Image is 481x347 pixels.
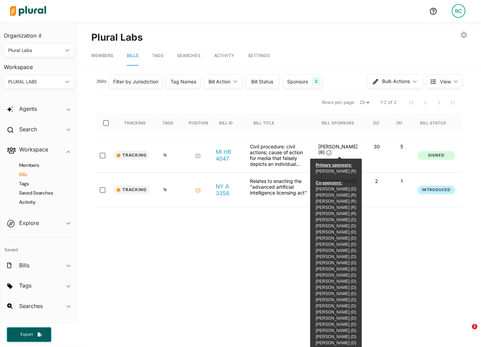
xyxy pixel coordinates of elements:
span: Settings [248,53,270,58]
a: Searches [177,46,200,66]
a: [PERSON_NAME] (D) [316,217,356,222]
a: [PERSON_NAME] (D) [316,291,356,296]
div: Sponsors [287,78,308,85]
a: [PERSON_NAME] (R) [316,193,356,198]
a: Activity [11,199,70,205]
div: (R) [396,113,409,132]
h2: Explore [19,219,39,227]
div: RC [452,4,465,18]
div: Bill Sponsors [322,113,354,132]
span: 1 [472,324,477,329]
h2: Search [19,125,37,133]
a: Settings [248,46,270,66]
h4: Saved [0,238,77,255]
span: Searches [177,53,200,58]
button: Bulk Actions [367,75,423,88]
h2: Agents [19,105,37,112]
a: [PERSON_NAME] (D) [316,267,356,271]
a: [PERSON_NAME] (D) [316,261,356,265]
span: Export [16,332,38,337]
h2: Searches [19,302,43,310]
a: [PERSON_NAME] (D) [316,279,356,284]
a: [PERSON_NAME] (D) [316,224,356,228]
a: [PERSON_NAME] (D) [316,187,356,191]
div: (D) [373,120,379,125]
div: Tag Names [171,78,196,85]
p: 2 [367,178,386,184]
div: (R) [396,120,402,125]
a: [PERSON_NAME] (D) [316,254,356,259]
span: Bills [127,53,138,58]
span: Activity [214,53,234,58]
div: Bill ID [219,120,233,125]
button: Signed [417,151,455,160]
p: 5 [392,144,411,149]
span: Rows per page: [322,99,356,106]
h1: Plural Labs [91,30,143,44]
div: Position [189,113,208,132]
a: [PERSON_NAME] (R) [316,211,356,216]
a: Bills [11,171,70,178]
input: select-row-state-ny-2025_2026-a3356 [100,187,105,193]
div: Bill Title [253,113,280,132]
h3: Organization [4,26,74,41]
a: [PERSON_NAME] (D) [316,341,356,345]
div: Tags [162,120,173,125]
a: [PERSON_NAME] (D) [316,285,356,290]
p: 1 [392,178,411,184]
h2: Tags [19,282,31,289]
button: Next Page [432,96,446,109]
span: 1-2 of 2 [380,99,397,106]
div: Bill Status [420,120,446,125]
div: Bill Status [250,78,275,85]
div: Tracking [124,120,146,125]
a: Activity [214,46,234,66]
div: Add Position Statement [195,154,201,159]
div: Add tags [163,188,167,192]
a: Saved Searches [11,190,70,196]
h4: Members [11,162,70,169]
a: [PERSON_NAME] (D) [316,304,356,308]
div: Add Position Statement [195,188,201,193]
span: Co-sponsors: [316,181,342,185]
a: RC [446,1,471,21]
div: Add tags [163,153,167,157]
p: 30 [367,144,386,149]
div: Bill ID [219,113,239,132]
div: PLURAL LABS [8,78,63,85]
div: 2 [312,77,320,86]
div: Plural Labs [8,47,63,54]
a: Tags [11,181,70,187]
a: [PERSON_NAME] (D) [316,297,356,302]
button: Tracking [114,185,149,194]
span: [PERSON_NAME] (R) [318,144,358,155]
a: [PERSON_NAME] (D) [316,230,356,235]
span: Bulk Actions [382,79,410,84]
a: [PERSON_NAME] (D) [316,322,356,327]
div: Filter by Jurisdiction [113,78,158,85]
span: Members [91,53,113,58]
a: [PERSON_NAME] (R) [316,199,356,204]
a: [PERSON_NAME] (D) [316,248,356,253]
button: Export [7,327,51,342]
span: 2 bill s [96,79,106,84]
a: [PERSON_NAME] (D) [316,328,356,333]
div: Bill Status [420,113,452,132]
a: Tags [152,46,163,66]
input: select-row-state-mi-2025_2026-hb4047 [100,153,105,158]
h3: Workspace [4,57,74,72]
a: [PERSON_NAME] (D) [316,316,356,321]
span: View [440,78,451,85]
a: [PERSON_NAME] (D) [316,334,356,339]
div: Tooltip anchor [37,32,43,39]
div: Bill Sponsors [322,120,354,125]
a: Bills [127,46,138,66]
div: Civil procedure: civil actions; cause of action for media that falsely depicts an individual enga... [244,144,313,167]
a: [PERSON_NAME] (D) [316,273,356,278]
span: Tags [152,53,163,58]
a: [PERSON_NAME] (D) [316,310,356,315]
